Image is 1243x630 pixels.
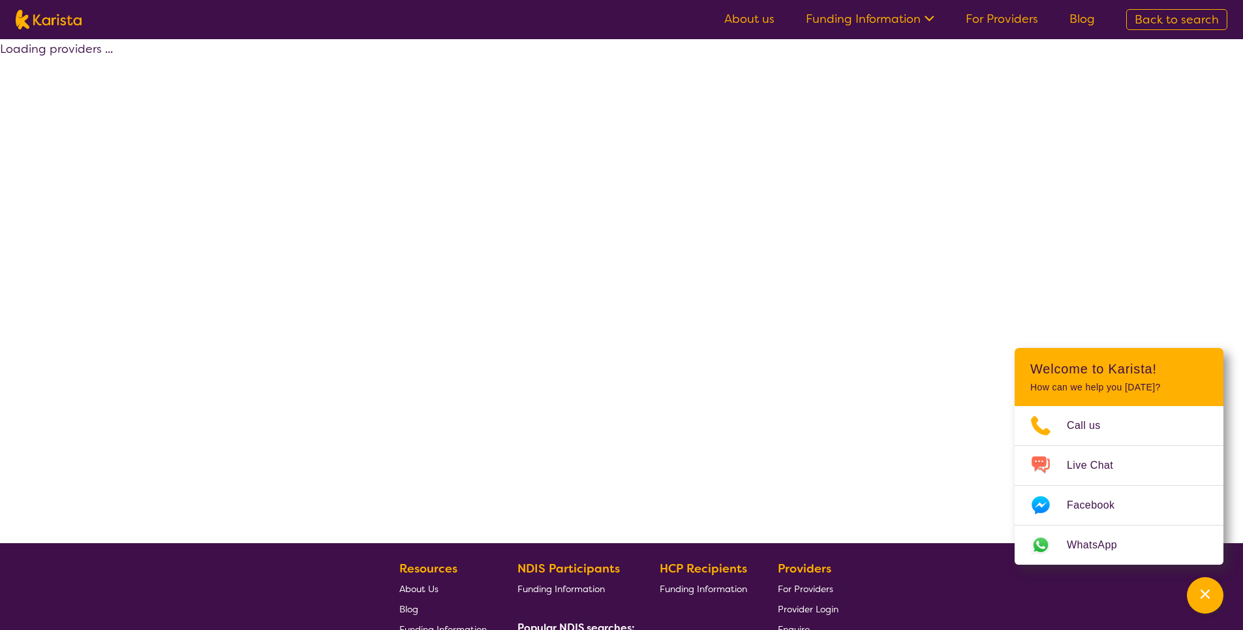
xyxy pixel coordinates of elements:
a: Web link opens in a new tab. [1015,526,1223,565]
a: For Providers [966,11,1038,27]
span: Funding Information [660,583,747,595]
img: Karista logo [16,10,82,29]
a: About Us [399,578,487,599]
span: Blog [399,603,418,615]
span: WhatsApp [1067,535,1133,555]
span: Provider Login [778,603,838,615]
span: Call us [1067,416,1116,435]
a: Blog [1069,11,1095,27]
span: About Us [399,583,438,595]
a: Funding Information [806,11,934,27]
a: About us [724,11,775,27]
a: Provider Login [778,599,838,619]
b: HCP Recipients [660,561,747,576]
a: Funding Information [517,578,630,599]
span: Back to search [1135,12,1219,27]
a: Funding Information [660,578,747,599]
span: Funding Information [517,583,605,595]
span: Facebook [1067,496,1130,515]
b: Providers [778,561,831,576]
span: Live Chat [1067,456,1129,475]
a: Blog [399,599,487,619]
ul: Choose channel [1015,406,1223,565]
b: Resources [399,561,457,576]
a: Back to search [1126,9,1227,30]
b: NDIS Participants [517,561,620,576]
span: For Providers [778,583,833,595]
p: How can we help you [DATE]? [1030,382,1208,393]
div: Channel Menu [1015,348,1223,565]
a: For Providers [778,578,838,599]
button: Channel Menu [1187,577,1223,614]
h2: Welcome to Karista! [1030,361,1208,377]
